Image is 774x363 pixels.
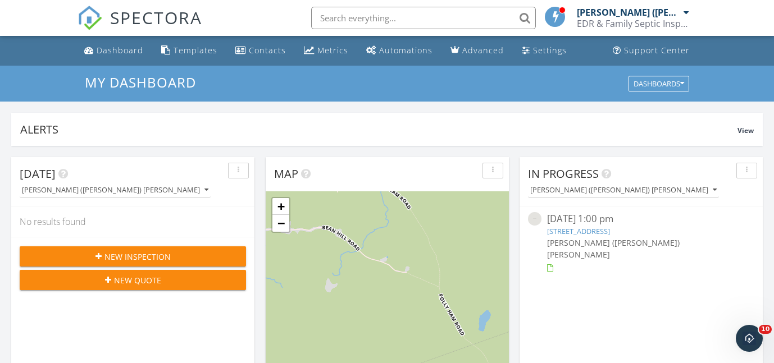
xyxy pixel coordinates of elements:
[274,166,298,181] span: Map
[736,325,763,352] iframe: Intercom live chat
[157,40,222,61] a: Templates
[249,45,286,56] div: Contacts
[80,40,148,61] a: Dashboard
[20,183,211,198] button: [PERSON_NAME] ([PERSON_NAME]) [PERSON_NAME]
[20,122,737,137] div: Alerts
[547,212,736,226] div: [DATE] 1:00 pm
[85,73,196,91] span: My Dashboard
[78,6,102,30] img: The Best Home Inspection Software - Spectora
[362,40,437,61] a: Automations (Basic)
[272,198,289,215] a: Zoom in
[608,40,694,61] a: Support Center
[20,270,246,290] button: New Quote
[317,45,348,56] div: Metrics
[97,45,143,56] div: Dashboard
[78,15,202,39] a: SPECTORA
[517,40,571,61] a: Settings
[311,7,536,29] input: Search everything...
[624,45,690,56] div: Support Center
[528,212,541,226] img: streetview
[11,206,254,237] div: No results found
[22,186,208,194] div: [PERSON_NAME] ([PERSON_NAME]) [PERSON_NAME]
[533,45,567,56] div: Settings
[629,76,689,91] button: Dashboards
[737,126,754,135] span: View
[547,237,680,260] span: [PERSON_NAME] ([PERSON_NAME]) [PERSON_NAME]
[114,274,161,286] span: New Quote
[299,40,353,61] a: Metrics
[20,166,56,181] span: [DATE]
[379,45,432,56] div: Automations
[577,7,681,18] div: [PERSON_NAME] ([PERSON_NAME]) [PERSON_NAME]
[634,80,684,88] div: Dashboards
[231,40,290,61] a: Contacts
[174,45,217,56] div: Templates
[104,251,171,263] span: New Inspection
[530,186,717,194] div: [PERSON_NAME] ([PERSON_NAME]) [PERSON_NAME]
[462,45,504,56] div: Advanced
[577,18,689,29] div: EDR & Family Septic Inspections LLC
[759,325,772,334] span: 10
[528,183,719,198] button: [PERSON_NAME] ([PERSON_NAME]) [PERSON_NAME]
[446,40,508,61] a: Advanced
[547,226,610,236] a: [STREET_ADDRESS]
[110,6,202,29] span: SPECTORA
[20,246,246,266] button: New Inspection
[272,215,289,232] a: Zoom out
[528,212,754,274] a: [DATE] 1:00 pm [STREET_ADDRESS] [PERSON_NAME] ([PERSON_NAME]) [PERSON_NAME]
[528,166,599,181] span: In Progress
